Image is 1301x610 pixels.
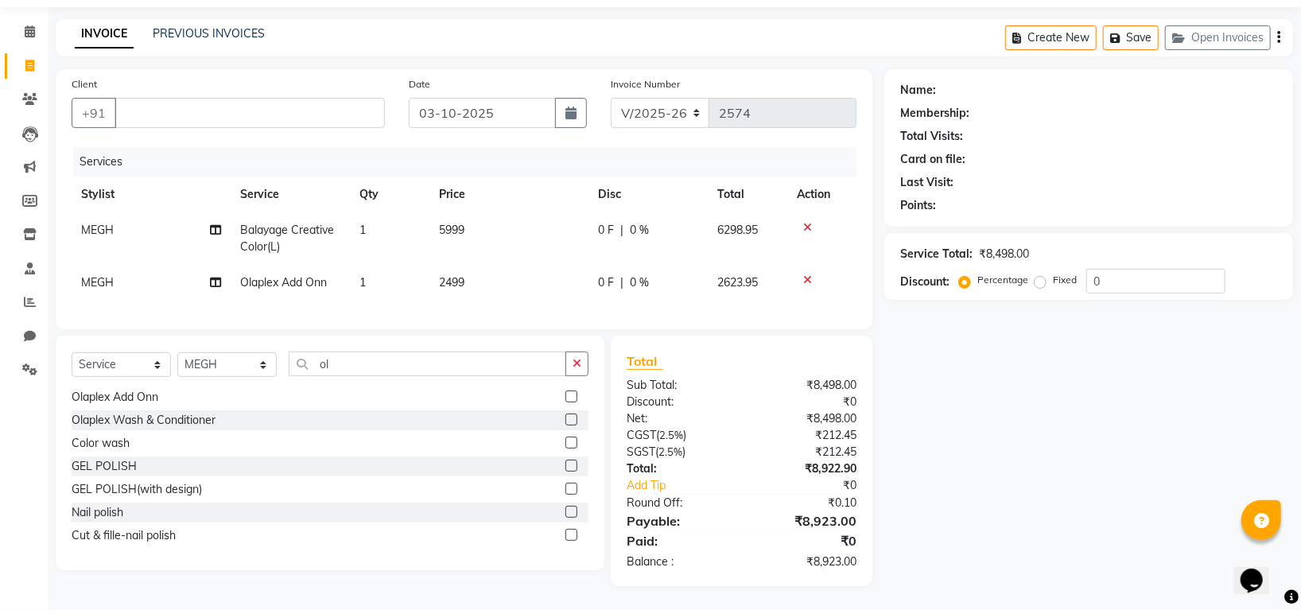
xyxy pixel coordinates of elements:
div: Discount: [615,394,742,410]
span: CGST [627,428,656,442]
div: Total Visits: [900,128,963,145]
span: 0 % [630,274,649,291]
div: ₹212.45 [742,427,869,444]
span: 0 F [598,274,614,291]
input: Search by Name/Mobile/Email/Code [115,98,385,128]
div: Nail polish [72,504,123,521]
div: ₹8,498.00 [742,377,869,394]
div: GEL POLISH [72,458,137,475]
div: GEL POLISH(with design) [72,481,202,498]
div: Payable: [615,511,742,530]
span: 2.5% [658,445,682,458]
div: Discount: [900,274,950,290]
th: Total [708,177,787,212]
span: 0 % [630,222,649,239]
th: Stylist [72,177,231,212]
div: ₹0 [742,394,869,410]
span: 1 [359,223,366,237]
span: 6298.95 [717,223,758,237]
span: 1 [359,275,366,289]
span: Balayage Creative Color(L) [240,223,334,254]
div: ₹8,923.00 [742,554,869,570]
label: Client [72,77,97,91]
span: MEGH [81,275,114,289]
label: Invoice Number [611,77,680,91]
div: Paid: [615,531,742,550]
div: Balance : [615,554,742,570]
div: Name: [900,82,936,99]
div: ₹8,498.00 [979,246,1029,262]
span: 2623.95 [717,275,758,289]
span: SGST [627,445,655,459]
span: 0 F [598,222,614,239]
input: Search or Scan [289,352,566,376]
th: Disc [588,177,708,212]
button: Create New [1005,25,1097,50]
a: Add Tip [615,477,763,494]
div: Cut & fille-nail polish [72,527,176,544]
div: ( ) [615,444,742,460]
div: ₹8,922.90 [742,460,869,477]
span: | [620,274,623,291]
iframe: chat widget [1234,546,1285,594]
div: ( ) [615,427,742,444]
div: Round Off: [615,495,742,511]
th: Price [429,177,588,212]
div: Total: [615,460,742,477]
div: ₹0 [742,531,869,550]
a: INVOICE [75,20,134,49]
span: Total [627,353,663,370]
th: Qty [350,177,429,212]
span: | [620,222,623,239]
span: 5999 [439,223,464,237]
div: Net: [615,410,742,427]
span: Olaplex Add Onn [240,275,327,289]
div: Services [73,147,868,177]
span: 2499 [439,275,464,289]
div: Olaplex Wash & Conditioner [72,412,216,429]
div: ₹212.45 [742,444,869,460]
div: ₹0.10 [742,495,869,511]
button: +91 [72,98,116,128]
span: 2.5% [659,429,683,441]
button: Save [1103,25,1159,50]
a: PREVIOUS INVOICES [153,26,265,41]
label: Date [409,77,430,91]
div: Points: [900,197,936,214]
div: Card on file: [900,151,965,168]
div: ₹8,923.00 [742,511,869,530]
div: Color wash [72,435,130,452]
div: ₹8,498.00 [742,410,869,427]
button: Open Invoices [1165,25,1271,50]
label: Fixed [1053,273,1077,287]
div: Sub Total: [615,377,742,394]
div: Last Visit: [900,174,953,191]
span: MEGH [81,223,114,237]
div: Olaplex Add Onn [72,389,158,406]
th: Action [787,177,856,212]
div: Service Total: [900,246,973,262]
div: Membership: [900,105,969,122]
th: Service [231,177,350,212]
div: ₹0 [763,477,868,494]
label: Percentage [977,273,1028,287]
